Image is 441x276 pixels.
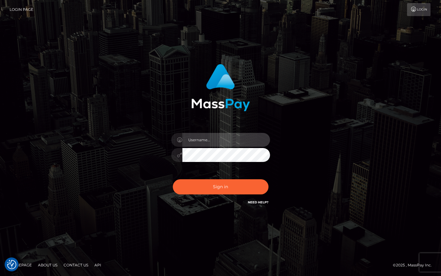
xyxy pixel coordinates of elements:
a: Contact Us [61,260,91,270]
a: Need Help? [248,200,268,204]
a: Login Page [10,3,33,16]
button: Consent Preferences [7,260,16,269]
button: Sign in [173,179,268,194]
a: About Us [35,260,60,270]
a: Homepage [7,260,34,270]
a: Login [407,3,431,16]
img: MassPay Login [191,64,250,111]
input: Username... [182,133,270,147]
img: Revisit consent button [7,260,16,269]
a: API [92,260,104,270]
div: © 2025 , MassPay Inc. [393,262,436,269]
